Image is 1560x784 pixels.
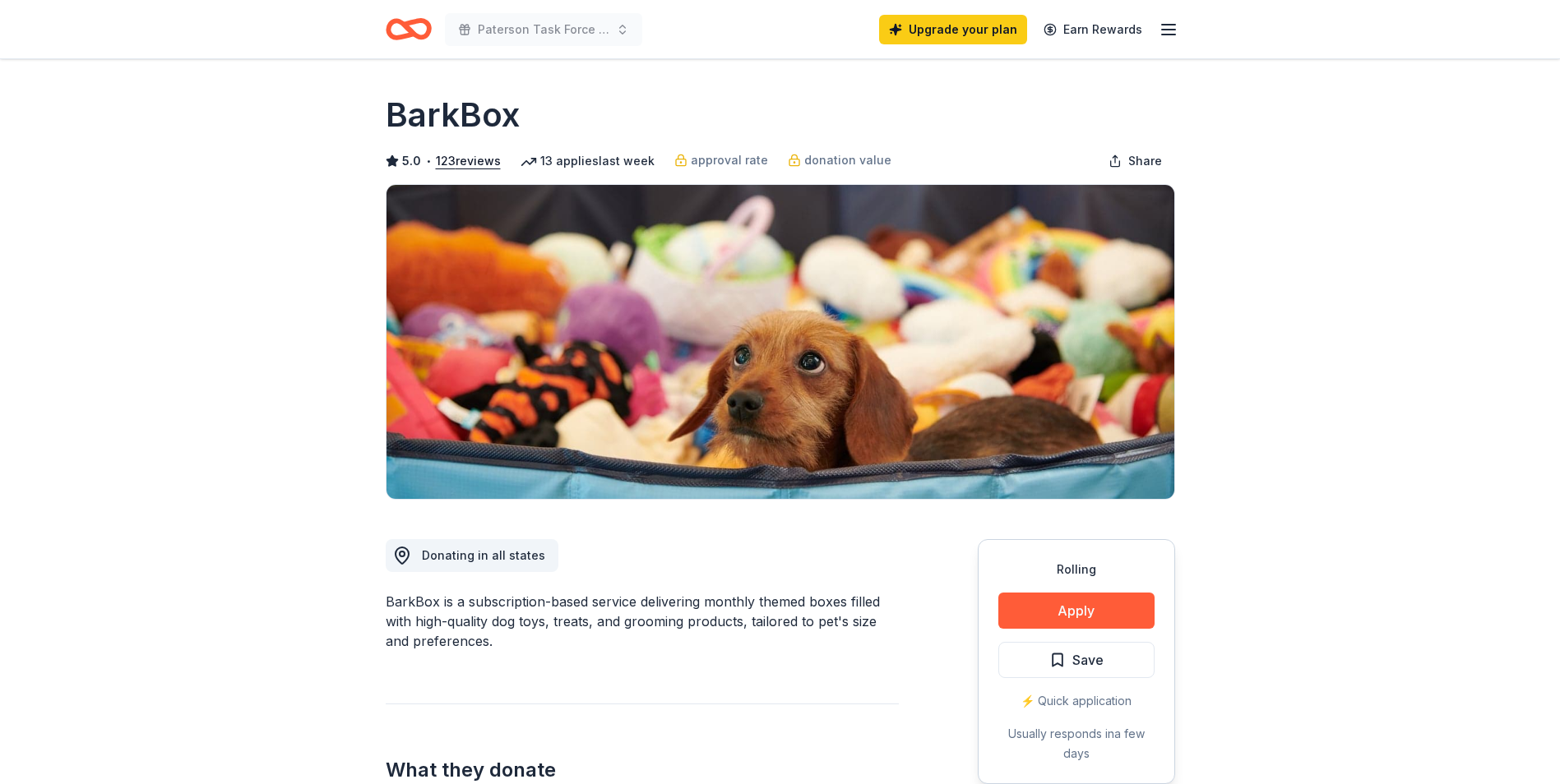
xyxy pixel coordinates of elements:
a: approval rate [674,150,768,170]
span: approval rate [691,150,768,170]
div: BarkBox is a subscription-based service delivering monthly themed boxes filled with high-quality ... [386,592,899,651]
a: Upgrade your plan [879,15,1027,44]
button: 123reviews [436,151,501,171]
img: Image for BarkBox [387,185,1174,499]
a: donation value [788,150,891,170]
div: Rolling [998,560,1155,579]
span: Save [1072,649,1104,671]
button: Save [998,642,1155,678]
a: Earn Rewards [1034,15,1152,44]
button: Apply [998,593,1155,629]
span: • [425,154,431,168]
span: Paterson Task Force Christmas in October [478,20,609,39]
span: Share [1128,151,1162,171]
h2: What they donate [386,757,899,783]
div: ⚡️ Quick application [998,691,1155,711]
h1: BarkBox [386,92,520,138]
span: donation value [804,150,891,170]
div: 13 applies last week [521,151,655,171]
span: Donating in all states [422,548,545,562]
span: 5.0 [402,151,421,171]
button: Paterson Task Force Christmas in October [445,13,642,46]
div: Usually responds in a few days [998,724,1155,763]
a: Home [386,10,432,48]
button: Share [1095,145,1175,178]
